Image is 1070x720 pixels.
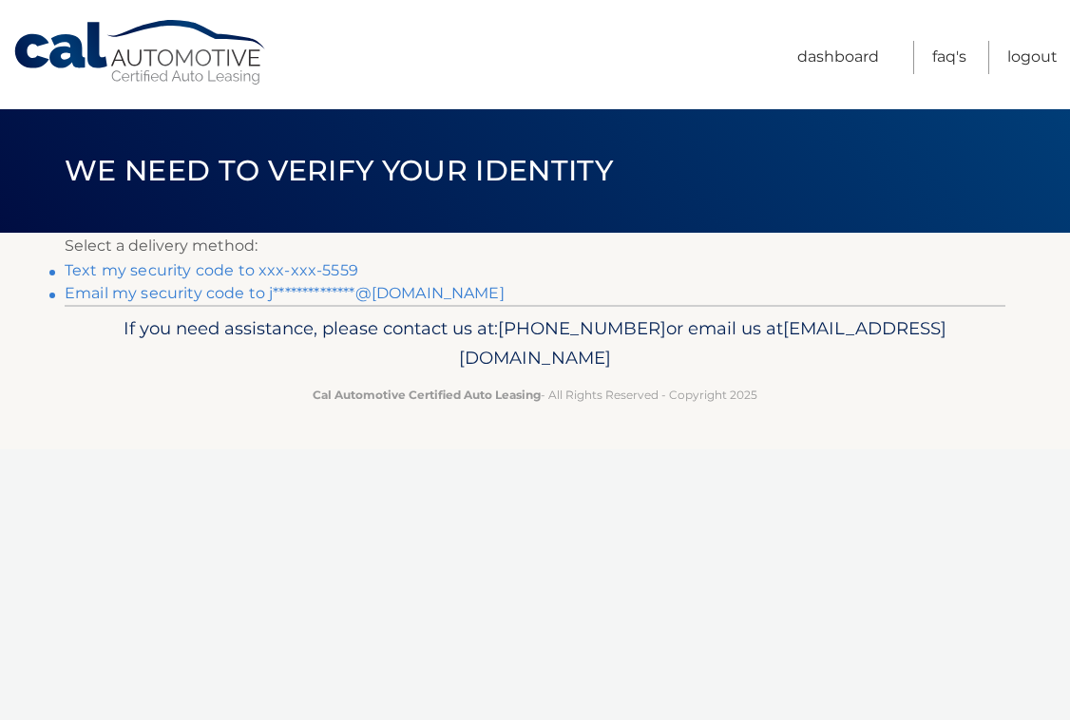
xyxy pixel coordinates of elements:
[498,317,666,339] span: [PHONE_NUMBER]
[65,233,1005,259] p: Select a delivery method:
[65,261,358,279] a: Text my security code to xxx-xxx-5559
[932,41,966,74] a: FAQ's
[65,153,613,188] span: We need to verify your identity
[77,313,993,374] p: If you need assistance, please contact us at: or email us at
[12,19,269,86] a: Cal Automotive
[1007,41,1058,74] a: Logout
[77,385,993,405] p: - All Rights Reserved - Copyright 2025
[797,41,879,74] a: Dashboard
[313,388,541,402] strong: Cal Automotive Certified Auto Leasing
